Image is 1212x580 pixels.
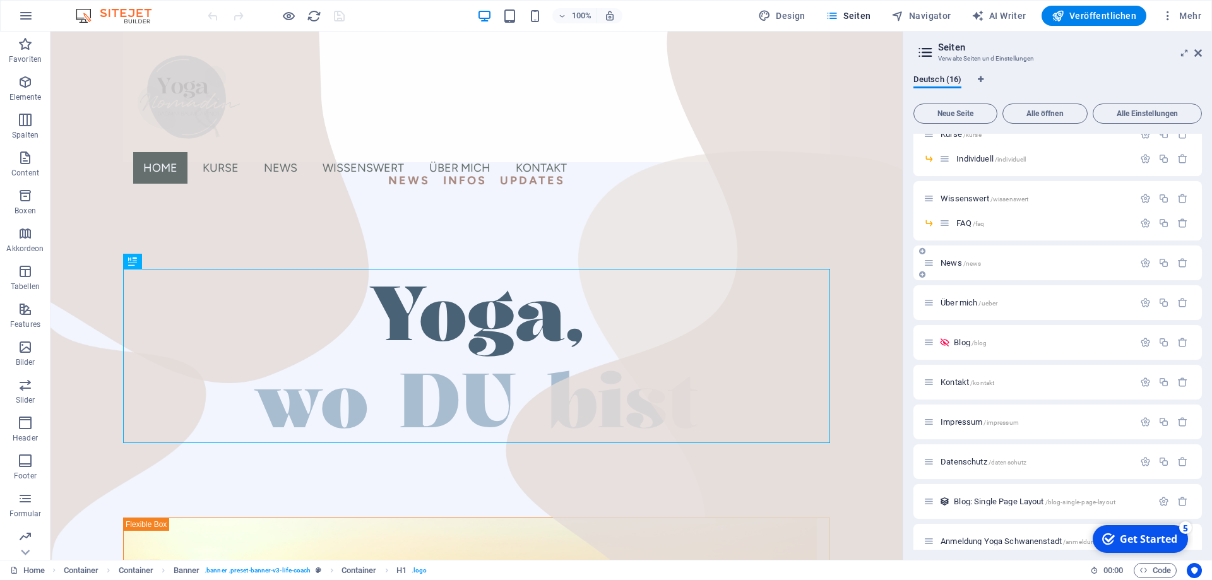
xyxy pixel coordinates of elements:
button: AI Writer [966,6,1031,26]
a: Klick, um Auswahl aufzuheben. Doppelklick öffnet Seitenverwaltung [10,563,45,578]
h6: Session-Zeit [1090,563,1124,578]
button: Alle Einstellungen [1093,104,1202,124]
p: Boxen [15,206,36,216]
span: Seiten [826,9,871,22]
span: Alle Einstellungen [1098,110,1196,117]
div: Duplizieren [1158,337,1169,348]
div: Einstellungen [1140,129,1151,139]
div: Entfernen [1177,496,1188,507]
p: Header [13,433,38,443]
span: Klick zum Auswählen. Doppelklick zum Bearbeiten [119,563,154,578]
div: Entfernen [1177,218,1188,228]
div: Einstellungen [1158,496,1169,507]
div: Entfernen [1177,377,1188,388]
span: Klick, um Seite zu öffnen [954,497,1115,506]
div: Entfernen [1177,417,1188,427]
button: Code [1134,563,1177,578]
span: /datenschutz [989,459,1027,466]
button: Neue Seite [913,104,997,124]
span: /kontakt [970,379,994,386]
span: News [941,258,981,268]
span: Navigator [891,9,951,22]
span: Veröffentlichen [1052,9,1136,22]
span: Klick, um Seite zu öffnen [941,194,1028,203]
span: 00 00 [1103,563,1123,578]
div: Duplizieren [1158,297,1169,308]
span: Klick, um Seite zu öffnen [956,218,984,228]
button: Klicke hier, um den Vorschau-Modus zu verlassen [281,8,296,23]
span: /wissenswert [990,196,1029,203]
span: Deutsch (16) [913,72,961,90]
span: /ueber [978,300,997,307]
div: Blog/blog [950,338,1134,346]
span: /impressum [983,419,1018,426]
div: Einstellungen [1140,218,1151,228]
img: Editor Logo [73,8,167,23]
div: Entfernen [1177,337,1188,348]
button: 100% [552,8,597,23]
div: Duplizieren [1158,153,1169,164]
span: /individuell [995,156,1026,163]
div: Einstellungen [1140,297,1151,308]
div: Entfernen [1177,257,1188,268]
div: Duplizieren [1158,417,1169,427]
span: Klick, um Seite zu öffnen [941,129,982,139]
span: Klick, um Seite zu öffnen [941,536,1161,546]
div: Einstellungen [1140,257,1151,268]
button: Mehr [1156,6,1206,26]
span: /faq [973,220,985,227]
i: Seite neu laden [307,9,321,23]
span: /kurse [963,131,982,138]
span: AI Writer [971,9,1026,22]
button: Usercentrics [1187,563,1202,578]
span: . banner .preset-banner-v3-life-coach [205,563,311,578]
span: Neue Seite [919,110,992,117]
h6: 100% [571,8,591,23]
span: Klick zum Auswählen. Doppelklick zum Bearbeiten [174,563,200,578]
p: Footer [14,471,37,481]
p: Content [11,168,39,178]
div: Einstellungen [1140,337,1151,348]
div: Einstellungen [1140,377,1151,388]
p: Slider [16,395,35,405]
span: Alle öffnen [1008,110,1082,117]
p: Favoriten [9,54,42,64]
button: Seiten [821,6,876,26]
div: Blog: Single Page Layout/blog-single-page-layout [950,497,1152,506]
button: Design [753,6,811,26]
nav: breadcrumb [64,563,427,578]
div: Duplizieren [1158,193,1169,204]
div: 5 [93,1,106,14]
span: /news [963,260,982,267]
span: /blog-single-page-layout [1045,499,1115,506]
div: Duplizieren [1158,129,1169,139]
div: Duplizieren [1158,456,1169,467]
div: Duplizieren [1158,377,1169,388]
div: Dieses Layout wird als Template für alle Einträge dieser Collection genutzt (z.B. ein Blog Post).... [939,496,950,507]
div: Einstellungen [1140,456,1151,467]
i: Dieses Element ist ein anpassbares Preset [316,567,321,574]
div: Duplizieren [1158,257,1169,268]
span: . logo [412,563,427,578]
div: Einstellungen [1140,193,1151,204]
p: Elemente [9,92,42,102]
span: /blog [971,340,987,346]
p: Akkordeon [6,244,44,254]
div: Get Started [34,12,92,26]
div: Kontakt/kontakt [937,378,1134,386]
div: Duplizieren [1158,218,1169,228]
span: Design [758,9,805,22]
i: Bei Größenänderung Zoomstufe automatisch an das gewählte Gerät anpassen. [604,10,615,21]
span: Mehr [1161,9,1201,22]
button: Alle öffnen [1002,104,1088,124]
div: Entfernen [1177,153,1188,164]
div: News/news [937,259,1134,267]
div: Wissenswert/wissenswert [937,194,1134,203]
div: FAQ/faq [953,219,1134,227]
span: Klick, um Seite zu öffnen [941,377,994,387]
p: Features [10,319,40,329]
div: Einstellungen [1140,153,1151,164]
span: Klick, um Seite zu öffnen [954,338,987,347]
div: Individuell/individuell [953,155,1134,163]
span: Code [1139,563,1171,578]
